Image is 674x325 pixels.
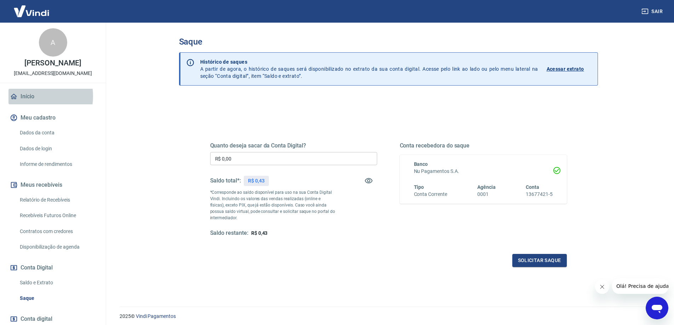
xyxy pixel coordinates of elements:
a: Vindi Pagamentos [136,313,176,319]
a: Saque [17,291,97,306]
p: Histórico de saques [200,58,538,65]
button: Solicitar saque [512,254,567,267]
a: Informe de rendimentos [17,157,97,172]
span: Banco [414,161,428,167]
a: Recebíveis Futuros Online [17,208,97,223]
p: R$ 0,43 [248,177,265,185]
a: Saldo e Extrato [17,275,97,290]
button: Meus recebíveis [8,177,97,193]
a: Disponibilização de agenda [17,240,97,254]
a: Contratos com credores [17,224,97,239]
p: *Corresponde ao saldo disponível para uso na sua Conta Digital Vindi. Incluindo os valores das ve... [210,189,335,221]
h6: 13677421-5 [526,191,553,198]
p: 2025 © [120,313,657,320]
p: Acessar extrato [547,65,584,72]
a: Início [8,89,97,104]
div: A [39,28,67,57]
h5: Saldo total*: [210,177,241,184]
span: Agência [477,184,496,190]
a: Dados de login [17,141,97,156]
iframe: Message from company [612,278,668,294]
button: Sair [640,5,666,18]
a: Acessar extrato [547,58,592,80]
span: R$ 0,43 [251,230,268,236]
h5: Quanto deseja sacar da Conta Digital? [210,142,377,149]
a: Dados da conta [17,126,97,140]
h3: Saque [179,37,598,47]
span: Tipo [414,184,424,190]
span: Conta digital [21,314,52,324]
h5: Conta recebedora do saque [400,142,567,149]
p: A partir de agora, o histórico de saques será disponibilizado no extrato da sua conta digital. Ac... [200,58,538,80]
iframe: Close message [595,280,609,294]
a: Relatório de Recebíveis [17,193,97,207]
p: [PERSON_NAME] [24,59,81,67]
p: [EMAIL_ADDRESS][DOMAIN_NAME] [14,70,92,77]
img: Vindi [8,0,54,22]
h6: Nu Pagamentos S.A. [414,168,553,175]
span: Conta [526,184,539,190]
h5: Saldo restante: [210,230,248,237]
h6: Conta Corrente [414,191,447,198]
button: Conta Digital [8,260,97,275]
button: Meu cadastro [8,110,97,126]
h6: 0001 [477,191,496,198]
span: Olá! Precisa de ajuda? [4,5,59,11]
iframe: Button to launch messaging window [646,297,668,319]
